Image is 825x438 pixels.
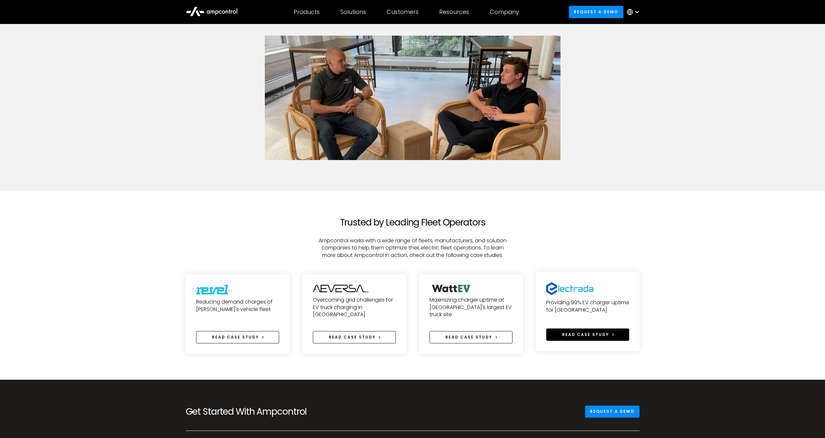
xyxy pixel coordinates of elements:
a: Read case study [313,331,396,343]
p: Reducing demand charges of [PERSON_NAME]'s vehicle fleet [196,298,279,313]
a: Read case study [196,331,279,343]
div: Company [490,8,519,16]
h2: Get Started With Ampcontrol [186,406,328,417]
div: Resources [439,8,469,16]
h2: Trusted by Leading Fleet Operators [302,217,523,228]
img: WattEV electric truck driver charging electric truck that is using smart charging software for fl... [265,36,560,160]
p: Overcoming grid challenges for EV truck charging in [GEOGRAPHIC_DATA] [313,296,396,318]
a: Request a demo [569,6,623,18]
div: Products [294,8,320,16]
p: Maximizing charger uptime at [GEOGRAPHIC_DATA]'s largest EV truck site [430,296,513,318]
div: Customers [387,8,418,16]
a: Read case study [430,331,513,343]
img: WattEV Logo [430,285,471,293]
div: Solutions [340,8,366,16]
span: Read case study [329,334,376,340]
a: Request a demo [585,406,640,418]
span: Read case study [445,334,492,340]
span: Read case study [562,332,609,337]
span: Read case study [212,334,259,340]
p: Providing 99% EV charger uptime for [GEOGRAPHIC_DATA] [546,299,629,314]
a: Read case study [546,328,629,340]
p: Ampcontrol works with a wide range of fleets, manufacturers, and solution companies to help them ... [302,237,523,259]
